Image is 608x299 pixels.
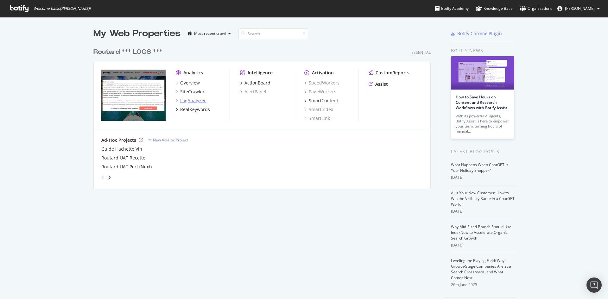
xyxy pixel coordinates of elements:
a: What Happens When ChatGPT Is Your Holiday Shopper? [451,162,508,173]
a: CustomReports [369,70,409,76]
span: Welcome back, [PERSON_NAME] ! [33,6,91,11]
img: routard.com [101,70,166,121]
div: LogAnalyzer [180,97,206,104]
a: AlertPanel [240,89,266,95]
a: SmartContent [304,97,338,104]
div: CustomReports [376,70,409,76]
div: Botify Academy [435,5,469,12]
a: Leveling the Playing Field: Why Growth-Stage Companies Are at a Search Crossroads, and What Comes... [451,258,511,280]
a: Overview [176,80,200,86]
button: [PERSON_NAME] [552,3,605,14]
div: My Web Properties [93,27,180,40]
div: Analytics [183,70,203,76]
div: Most recent crawl [194,32,226,35]
div: Overview [180,80,200,86]
div: Organizations [520,5,552,12]
a: How to Save Hours on Content and Research Workflows with Botify Assist [456,94,507,110]
a: Botify Chrome Plugin [451,30,502,37]
div: [DATE] [451,242,515,248]
div: grid [93,40,436,189]
button: Most recent crawl [186,28,233,39]
div: Botify news [451,47,515,54]
div: Assist [375,81,388,87]
div: Botify Chrome Plugin [457,30,502,37]
a: RealKeywords [176,106,210,113]
div: SmartContent [309,97,338,104]
div: RealKeywords [180,106,210,113]
div: Essential [411,50,431,55]
div: [DATE] [451,209,515,214]
div: New Ad-Hoc Project [153,137,188,143]
a: AI Is Your New Customer: How to Win the Visibility Battle in a ChatGPT World [451,190,515,207]
div: SiteCrawler [180,89,205,95]
div: ActionBoard [244,80,270,86]
div: Activation [312,70,334,76]
a: Guide Hachette Vin [101,146,142,152]
div: Open Intercom Messenger [586,277,602,293]
img: How to Save Hours on Content and Research Workflows with Botify Assist [451,56,514,90]
div: Ad-Hoc Projects [101,137,136,143]
a: New Ad-Hoc Project [148,137,188,143]
a: SiteCrawler [176,89,205,95]
div: angle-left [99,172,107,183]
div: Latest Blog Posts [451,148,515,155]
div: 26th June 2025 [451,282,515,288]
div: Knowledge Base [476,5,513,12]
a: Assist [369,81,388,87]
a: ActionBoard [240,80,270,86]
a: Why Mid-Sized Brands Should Use IndexNow to Accelerate Organic Search Growth [451,224,511,241]
div: [DATE] [451,175,515,180]
div: Intelligence [248,70,273,76]
a: LogAnalyzer [176,97,206,104]
a: SmartLink [304,115,330,121]
span: Benoit Legeret [565,6,595,11]
input: Search [238,28,308,39]
a: PageWorkers [304,89,336,95]
a: Routard UAT Perf (Next) [101,164,152,170]
div: With its powerful AI agents, Botify Assist is here to empower your team, turning hours of manual… [456,114,510,134]
div: angle-right [107,174,111,181]
a: SmartIndex [304,106,333,113]
a: Routard UAT Recette [101,155,145,161]
a: SpeedWorkers [304,80,339,86]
